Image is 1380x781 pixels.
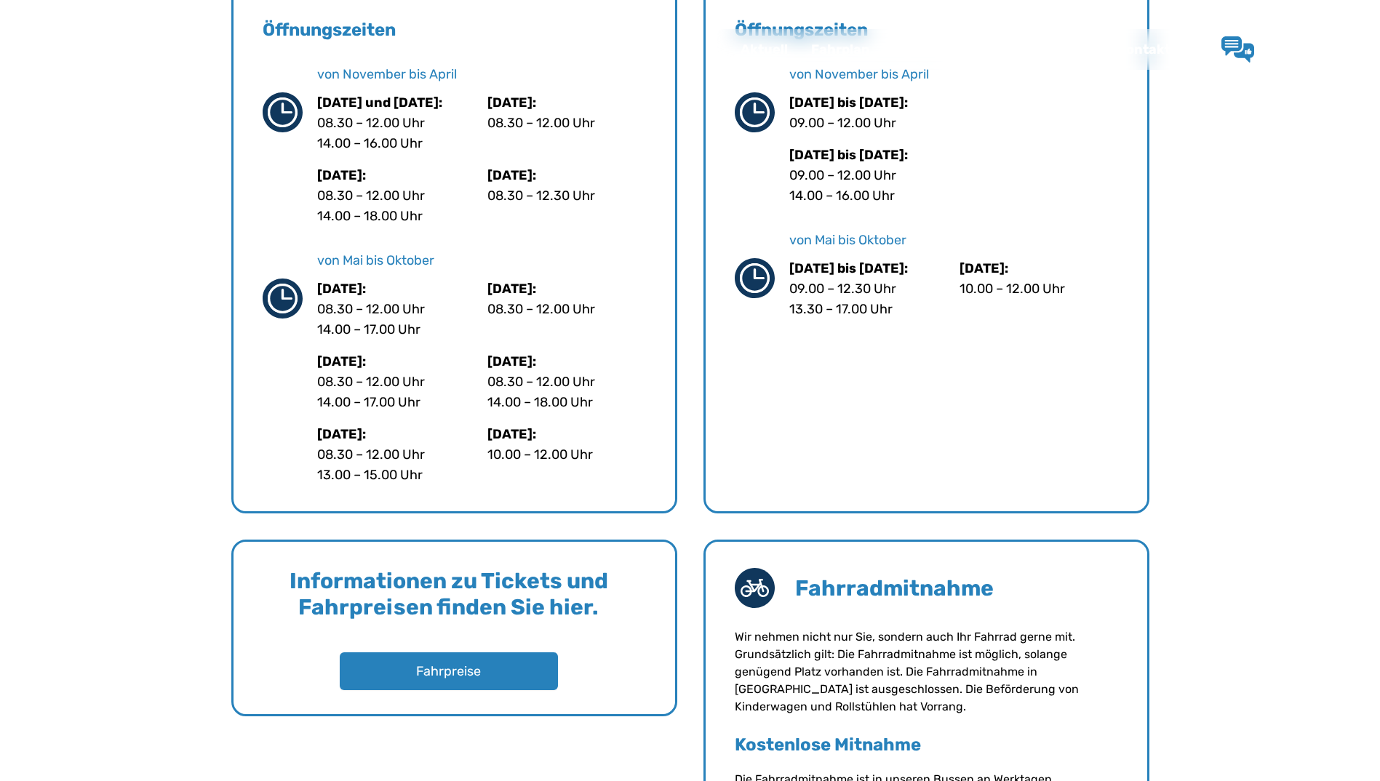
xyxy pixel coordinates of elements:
[735,628,1118,716] section: Wir nehmen nicht nur Sie, sondern auch Ihr Fahrrad gerne mit. Grundsätzlich gilt: Die Fahrradmitn...
[317,424,476,444] p: [DATE]:
[317,68,646,81] p: von November bis April
[1007,31,1051,68] a: Wir
[789,258,948,279] p: [DATE] bis [DATE]:
[789,145,1118,165] p: [DATE] bis [DATE]:
[1106,31,1182,68] a: Kontakt
[1221,36,1341,63] a: Lob & Kritik
[789,279,948,319] p: 09.00 – 12.30 Uhr 13.30 – 17.00 Uhr
[1266,41,1341,57] span: Lob & Kritik
[960,279,1118,299] p: 10.00 – 12.00 Uhr
[317,444,476,485] p: 08.30 – 12.00 Uhr 13.00 – 15.00 Uhr
[317,254,646,267] p: von Mai bis Oktober
[799,31,882,68] a: Fahrplan
[487,185,646,206] p: 08.30 – 12.30 Uhr
[317,279,476,299] p: [DATE]:
[487,279,646,299] p: [DATE]:
[789,113,1118,133] p: 09.00 – 12.00 Uhr
[317,372,476,412] p: 08.30 – 12.00 Uhr 14.00 – 17.00 Uhr
[795,575,1118,601] h4: Fahrradmitnahme
[487,113,646,133] p: 08.30 – 12.00 Uhr
[487,372,646,412] p: 08.30 – 12.00 Uhr 14.00 – 18.00 Uhr
[340,652,558,690] button: Fahrpreise
[1051,31,1106,68] a: Jobs
[317,299,476,340] p: 08.30 – 12.00 Uhr 14.00 – 17.00 Uhr
[317,165,476,185] p: [DATE]:
[317,92,476,113] p: [DATE] und [DATE]:
[487,424,646,444] p: [DATE]:
[487,351,646,372] p: [DATE]:
[735,18,1118,41] h5: Öffnungszeiten
[960,258,1118,279] p: [DATE]:
[487,444,646,465] p: 10.00 – 12.00 Uhr
[487,299,646,319] p: 08.30 – 12.00 Uhr
[253,568,645,620] h4: Informationen zu Tickets und Fahrpreisen finden Sie hier.
[789,68,1118,81] p: von November bis April
[735,733,1118,756] h4: Kostenlose Mitnahme
[317,185,476,226] p: 08.30 – 12.00 Uhr 14.00 – 18.00 Uhr
[789,92,1118,113] p: [DATE] bis [DATE]:
[789,233,1118,247] p: von Mai bis Oktober
[729,31,799,68] a: Aktuell
[317,351,476,372] p: [DATE]:
[317,113,476,153] p: 08.30 – 12.00 Uhr 14.00 – 16.00 Uhr
[263,18,646,41] h5: Öffnungszeiten
[47,35,103,64] a: QNV Logo
[487,92,646,113] p: [DATE]:
[487,165,646,185] p: [DATE]:
[882,31,1007,68] a: Tickets & Tarife
[47,39,103,60] img: QNV Logo
[789,165,1118,206] p: 09.00 – 12.00 Uhr 14.00 – 16.00 Uhr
